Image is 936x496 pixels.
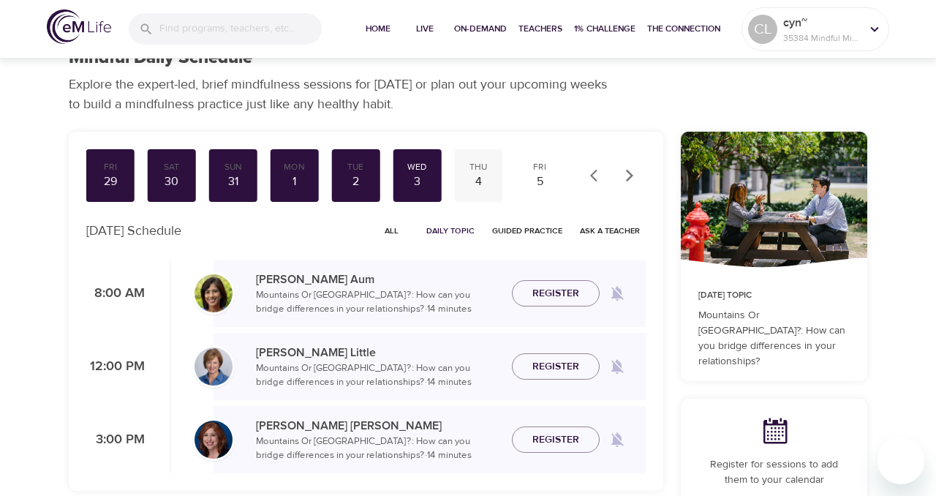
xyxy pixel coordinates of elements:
[420,219,480,242] button: Daily Topic
[877,437,924,484] iframe: Button to launch messaging window
[256,361,500,390] p: Mountains Or [GEOGRAPHIC_DATA]?: How can you bridge differences in your relationships? · 14 minutes
[338,161,374,173] div: Tue
[698,308,850,369] p: Mountains Or [GEOGRAPHIC_DATA]?: How can you bridge differences in your relationships?
[532,431,579,449] span: Register
[460,173,497,190] div: 4
[361,21,396,37] span: Home
[783,14,861,31] p: cyn~
[195,274,233,312] img: Alisha%20Aum%208-9-21.jpg
[215,173,252,190] div: 31
[532,285,579,303] span: Register
[256,435,500,463] p: Mountains Or [GEOGRAPHIC_DATA]?: How can you bridge differences in your relationships? · 14 minutes
[580,224,640,238] span: Ask a Teacher
[86,221,181,241] p: [DATE] Schedule
[195,421,233,459] img: Elaine_Smookler-min.jpg
[426,224,475,238] span: Daily Topic
[512,280,600,307] button: Register
[521,173,558,190] div: 5
[69,75,617,114] p: Explore the expert-led, brief mindfulness sessions for [DATE] or plan out your upcoming weeks to ...
[276,161,313,173] div: Mon
[600,422,635,457] span: Remind me when a class goes live every Wednesday at 3:00 PM
[195,347,233,386] img: Kerry_Little_Headshot_min.jpg
[399,161,435,173] div: Wed
[454,21,507,37] span: On-Demand
[256,417,500,435] p: [PERSON_NAME] [PERSON_NAME]
[215,161,252,173] div: Sun
[374,224,409,238] span: All
[154,173,190,190] div: 30
[486,219,568,242] button: Guided Practice
[47,10,111,44] img: logo
[92,173,129,190] div: 29
[574,219,646,242] button: Ask a Teacher
[86,284,145,304] p: 8:00 AM
[256,344,500,361] p: [PERSON_NAME] Little
[256,271,500,288] p: [PERSON_NAME] Aum
[159,13,322,45] input: Find programs, teachers, etc...
[600,276,635,311] span: Remind me when a class goes live every Wednesday at 8:00 AM
[368,219,415,242] button: All
[532,358,579,376] span: Register
[154,161,190,173] div: Sat
[698,289,850,302] p: [DATE] Topic
[86,430,145,450] p: 3:00 PM
[698,457,850,488] p: Register for sessions to add them to your calendar
[92,161,129,173] div: Fri
[407,21,442,37] span: Live
[521,161,558,173] div: Fri
[460,161,497,173] div: Thu
[338,173,374,190] div: 2
[492,224,562,238] span: Guided Practice
[647,21,720,37] span: The Connection
[512,353,600,380] button: Register
[512,427,600,454] button: Register
[574,21,635,37] span: 1% Challenge
[600,349,635,384] span: Remind me when a class goes live every Wednesday at 12:00 PM
[748,15,777,44] div: CL
[276,173,313,190] div: 1
[399,173,435,190] div: 3
[86,357,145,377] p: 12:00 PM
[783,31,861,45] p: 35384 Mindful Minutes
[256,288,500,317] p: Mountains Or [GEOGRAPHIC_DATA]?: How can you bridge differences in your relationships? · 14 minutes
[518,21,562,37] span: Teachers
